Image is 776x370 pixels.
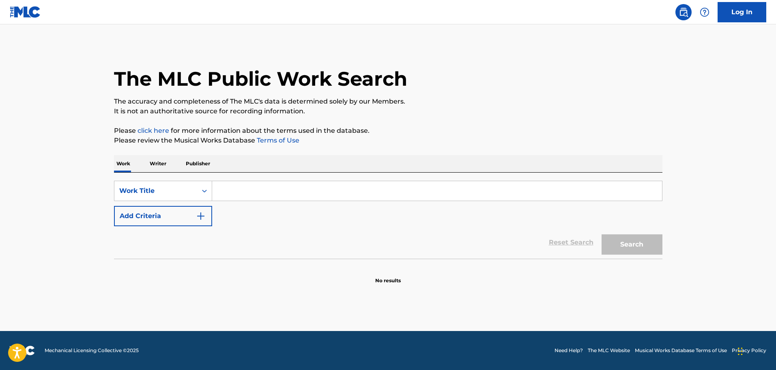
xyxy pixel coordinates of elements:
[138,127,169,134] a: click here
[255,136,299,144] a: Terms of Use
[738,339,743,364] div: Drag
[114,136,662,145] p: Please review the Musical Works Database
[718,2,766,22] a: Log In
[114,67,407,91] h1: The MLC Public Work Search
[555,347,583,354] a: Need Help?
[114,106,662,116] p: It is not an authoritative source for recording information.
[700,7,709,17] img: help
[114,97,662,106] p: The accuracy and completeness of The MLC's data is determined solely by our Members.
[147,155,169,172] p: Writer
[696,4,713,20] div: Help
[375,267,401,284] p: No results
[732,347,766,354] a: Privacy Policy
[10,346,35,355] img: logo
[183,155,213,172] p: Publisher
[114,181,662,259] form: Search Form
[588,347,630,354] a: The MLC Website
[196,211,206,221] img: 9d2ae6d4665cec9f34b9.svg
[10,6,41,18] img: MLC Logo
[679,7,688,17] img: search
[114,206,212,226] button: Add Criteria
[114,155,133,172] p: Work
[119,186,192,196] div: Work Title
[675,4,692,20] a: Public Search
[114,126,662,136] p: Please for more information about the terms used in the database.
[45,347,139,354] span: Mechanical Licensing Collective © 2025
[735,331,776,370] iframe: Chat Widget
[635,347,727,354] a: Musical Works Database Terms of Use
